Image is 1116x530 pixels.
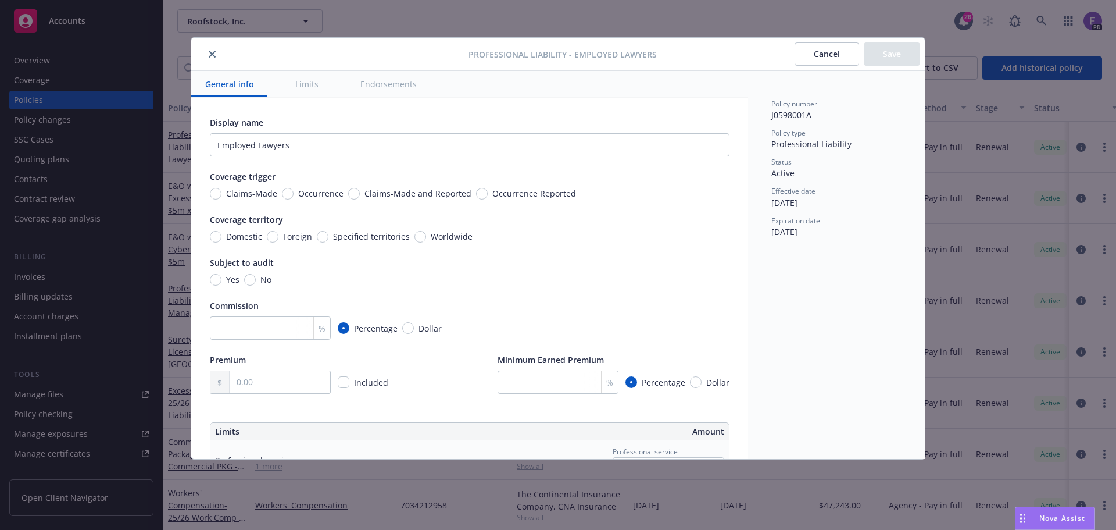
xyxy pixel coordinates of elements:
[364,187,471,200] span: Claims-Made and Reported
[419,322,442,335] span: Dollar
[210,257,274,268] span: Subject to audit
[771,128,806,138] span: Policy type
[317,231,328,243] input: Specified territories
[492,187,576,200] span: Occurrence Reported
[260,273,271,286] span: No
[210,214,283,225] span: Coverage territory
[414,231,426,243] input: Worldwide
[210,171,276,182] span: Coverage trigger
[625,376,637,388] input: Percentage
[205,47,219,61] button: close
[244,274,256,286] input: No
[642,376,685,389] span: Percentage
[354,377,388,388] span: Included
[771,99,817,109] span: Policy number
[298,187,344,200] span: Occurrence
[282,188,294,200] input: Occurrence
[333,230,410,243] span: Specified territories
[230,371,330,393] input: 0.00
[606,376,613,389] span: %
[226,230,262,243] span: Domestic
[283,230,312,243] span: Foreign
[215,454,292,467] div: Professional service
[210,188,221,200] input: Claims-Made
[226,273,239,286] span: Yes
[348,188,360,200] input: Claims-Made and Reported
[771,197,797,208] span: [DATE]
[771,186,815,196] span: Effective date
[191,71,267,97] button: General info
[498,354,604,365] span: Minimum Earned Premium
[346,71,431,97] button: Endorsements
[795,42,859,66] button: Cancel
[402,322,414,334] input: Dollar
[1039,513,1085,523] span: Nova Assist
[771,216,820,226] span: Expiration date
[210,274,221,286] input: Yes
[475,423,729,440] th: Amount
[210,231,221,243] input: Domestic
[613,447,678,457] span: Professional service
[267,231,278,243] input: Foreign
[354,322,398,335] span: Percentage
[1015,507,1095,530] button: Nova Assist
[226,187,277,200] span: Claims-Made
[338,322,349,334] input: Percentage
[210,117,263,128] span: Display name
[319,322,325,335] span: %
[468,48,657,61] span: Professional Liability - Employed Lawyers
[210,423,418,440] th: Limits
[706,376,729,389] span: Dollar
[771,168,795,179] span: Active
[771,109,811,120] span: J0598001A
[771,226,797,237] span: [DATE]
[771,138,852,150] span: Professional Liability
[771,157,792,167] span: Status
[1015,507,1030,529] div: Drag to move
[210,354,246,365] span: Premium
[476,188,488,200] input: Occurrence Reported
[431,230,473,243] span: Worldwide
[210,300,259,311] span: Commission
[281,71,332,97] button: Limits
[690,376,702,388] input: Dollar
